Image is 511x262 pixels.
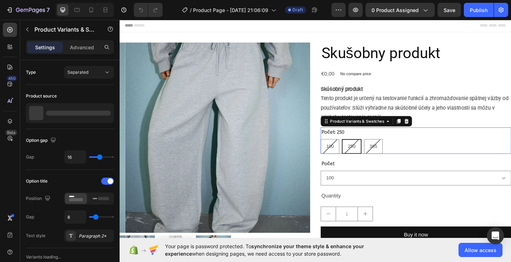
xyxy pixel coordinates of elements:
span: 0 product assigned [372,6,419,14]
div: Publish [470,6,488,14]
div: Product source [26,93,57,99]
button: 0 product assigned [366,3,435,17]
button: Separated [64,66,114,79]
span: Save [444,7,455,13]
span: / [190,6,192,14]
button: Publish [464,3,494,17]
h2: Skušobny produkt [219,26,426,49]
input: Auto [65,151,86,163]
span: Allow access [465,246,496,254]
span: Product Page - [DATE] 21:06:09 [193,6,268,14]
p: 7 [46,6,50,14]
span: 250 [248,136,256,141]
div: Option title [26,178,48,184]
p: Tento produkt je určený na testovanie funkcií a zhromažďovanie spätnej väzby od používateľov. Slú... [219,73,423,110]
span: 365 [272,136,280,141]
legend: Počet: 250 [219,118,245,128]
div: 450 [7,76,17,81]
button: increment [259,205,275,220]
span: 100 [225,136,233,141]
span: Your page is password protected. To when designing pages, we need access to your store password. [165,243,392,257]
p: Settings [35,44,55,51]
div: Quantity [219,187,426,199]
div: Option gap [26,136,57,145]
iframe: Design area [120,19,511,239]
input: Auto [65,211,86,223]
button: Buy it now [219,226,426,245]
div: Variants loading... [26,254,114,260]
div: Type [26,69,36,76]
legend: Počet [219,152,234,162]
span: Separated [67,69,88,75]
button: decrement [219,205,235,220]
strong: Skúšobný produkt [219,73,264,80]
div: €0,00 [219,54,234,66]
span: synchronize your theme style & enhance your experience [165,243,364,257]
div: Paragraph 2* [79,233,112,239]
div: Gap [26,214,34,220]
button: 7 [3,3,53,17]
div: Text style [26,233,45,239]
button: Save [438,3,461,17]
button: Allow access [458,243,502,257]
div: Open Intercom Messenger [487,227,504,244]
div: Product Variants & Swatches [227,108,289,115]
p: No compare price [240,58,274,62]
p: Advanced [70,44,94,51]
p: Product Variants & Swatches [34,25,95,34]
input: quantity [235,205,259,220]
div: Gap [26,154,34,160]
div: Buy it now [309,230,335,240]
div: Position [26,194,52,204]
div: Beta [5,130,17,135]
span: Draft [292,7,303,13]
div: Undo/Redo [134,3,163,17]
